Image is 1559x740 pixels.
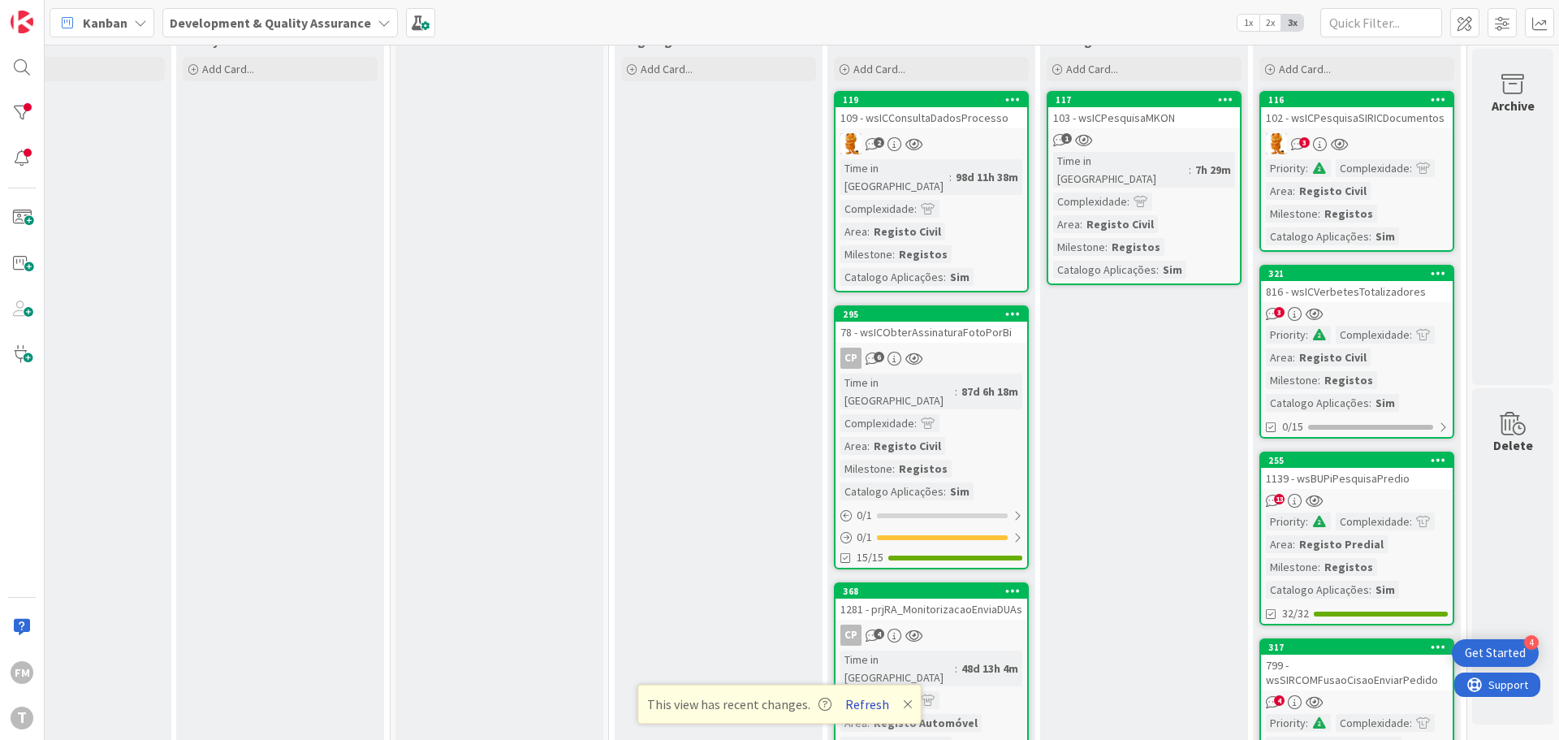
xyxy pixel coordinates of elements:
[843,94,1027,106] div: 119
[1306,159,1308,177] span: :
[870,223,945,240] div: Registo Civil
[952,168,1022,186] div: 98d 11h 38m
[1318,205,1320,223] span: :
[1266,558,1318,576] div: Milestone
[836,599,1027,620] div: 1281 - prjRA_MonitorizacaoEnviaDUAs
[853,62,905,76] span: Add Card...
[1410,159,1412,177] span: :
[957,383,1022,400] div: 87d 6h 18m
[1191,161,1235,179] div: 7h 29m
[1266,581,1369,599] div: Catalogo Aplicações
[944,483,946,500] span: :
[1371,394,1399,412] div: Sim
[836,584,1027,620] div: 3681281 - prjRA_MonitorizacaoEnviaDUAs
[1266,159,1306,177] div: Priority
[1452,639,1539,667] div: Open Get Started checklist, remaining modules: 4
[840,348,862,369] div: CP
[843,586,1027,597] div: 368
[1108,238,1164,256] div: Registos
[892,245,895,263] span: :
[1053,261,1156,279] div: Catalogo Aplicações
[1261,93,1453,128] div: 116102 - wsICPesquisaSIRICDocumentos
[857,529,872,546] span: 0 / 1
[946,268,974,286] div: Sim
[867,223,870,240] span: :
[1492,96,1535,115] div: Archive
[1268,642,1453,653] div: 317
[11,11,33,33] img: Visit kanbanzone.com
[874,137,884,148] span: 2
[874,629,884,639] span: 4
[1295,535,1388,553] div: Registo Predial
[1320,205,1377,223] div: Registos
[1320,371,1377,389] div: Registos
[1261,453,1453,468] div: 255
[1053,152,1189,188] div: Time in [GEOGRAPHIC_DATA]
[1048,107,1240,128] div: 103 - wsICPesquisaMKON
[1320,558,1377,576] div: Registos
[1237,15,1259,31] span: 1x
[1159,261,1186,279] div: Sim
[1105,238,1108,256] span: :
[647,695,831,714] span: This view has recent changes.
[874,352,884,362] span: 6
[1274,695,1285,706] span: 4
[11,707,33,729] div: T
[1465,645,1526,661] div: Get Started
[895,460,952,478] div: Registos
[836,348,1027,369] div: CP
[892,460,895,478] span: :
[641,62,693,76] span: Add Card...
[1189,161,1191,179] span: :
[1281,15,1303,31] span: 3x
[840,245,892,263] div: Milestone
[914,414,917,432] span: :
[840,414,914,432] div: Complexidade
[1261,468,1453,489] div: 1139 - wsBUPiPesquisaPredio
[1320,8,1442,37] input: Quick Filter...
[1371,227,1399,245] div: Sim
[1259,15,1281,31] span: 2x
[1299,137,1310,148] span: 3
[1048,93,1240,128] div: 117103 - wsICPesquisaMKON
[1274,494,1285,504] span: 13
[949,168,952,186] span: :
[1261,640,1453,655] div: 317
[836,505,1027,526] div: 0/1
[1266,227,1369,245] div: Catalogo Aplicações
[1274,307,1285,318] span: 3
[34,2,74,22] span: Support
[1306,714,1308,732] span: :
[1266,394,1369,412] div: Catalogo Aplicações
[840,651,955,686] div: Time in [GEOGRAPHIC_DATA]
[1336,326,1410,344] div: Complexidade
[836,93,1027,128] div: 119109 - wsICConsultaDadosProcesso
[1306,513,1308,530] span: :
[1266,348,1293,366] div: Area
[840,133,862,154] img: RL
[1259,452,1454,625] a: 2551139 - wsBUPiPesquisaPredioPriority:Complexidade:Area:Registo PredialMilestone:RegistosCatalog...
[836,307,1027,343] div: 29578 - wsICObterAssinaturaFotoPorBi
[867,437,870,455] span: :
[836,527,1027,547] div: 0/1
[1261,266,1453,302] div: 321816 - wsICVerbetesTotalizadores
[1261,133,1453,154] div: RL
[1318,371,1320,389] span: :
[840,437,867,455] div: Area
[1293,182,1295,200] span: :
[1369,394,1371,412] span: :
[1279,62,1331,76] span: Add Card...
[836,322,1027,343] div: 78 - wsICObterAssinaturaFotoPorBi
[1259,265,1454,439] a: 321816 - wsICVerbetesTotalizadoresPriority:Complexidade:Area:Registo CivilMilestone:RegistosCatal...
[1266,513,1306,530] div: Priority
[840,374,955,409] div: Time in [GEOGRAPHIC_DATA]
[840,268,944,286] div: Catalogo Aplicações
[836,625,1027,646] div: CP
[840,483,944,500] div: Catalogo Aplicações
[1295,348,1371,366] div: Registo Civil
[1493,435,1533,455] div: Delete
[1261,266,1453,281] div: 321
[1080,215,1082,233] span: :
[1282,605,1309,622] span: 32/32
[1266,182,1293,200] div: Area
